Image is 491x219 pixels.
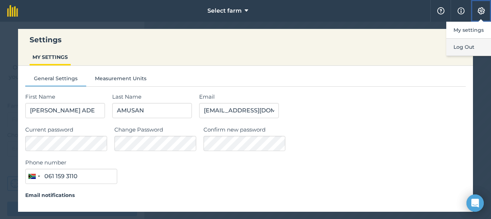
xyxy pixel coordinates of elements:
label: Phone number [25,158,117,167]
input: 071 123 4567 [25,169,117,184]
button: Log Out [446,39,491,56]
h4: Email notifications [25,191,466,199]
p: Would you like us to send you tips and tricks to get the most out of fieldmargin, and announcemen... [25,203,466,211]
h3: Settings [18,35,473,45]
button: MY SETTINGS [30,50,71,64]
label: Email [199,93,466,101]
label: Confirm new password [203,125,466,134]
label: First Name [25,93,105,101]
label: Current password [25,125,107,134]
img: A cog icon [477,7,486,14]
button: My settings [446,22,491,39]
label: Change Password [114,125,196,134]
img: A question mark icon [437,7,445,14]
label: Last Name [112,93,192,101]
div: Open Intercom Messenger [466,194,484,212]
span: Select farm [207,7,242,15]
img: fieldmargin Logo [7,5,18,17]
button: Measurement Units [86,74,155,85]
button: General Settings [25,74,86,85]
button: Selected country [26,169,42,184]
img: svg+xml;base64,PHN2ZyB4bWxucz0iaHR0cDovL3d3dy53My5vcmcvMjAwMC9zdmciIHdpZHRoPSIxNyIgaGVpZ2h0PSIxNy... [457,7,465,15]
